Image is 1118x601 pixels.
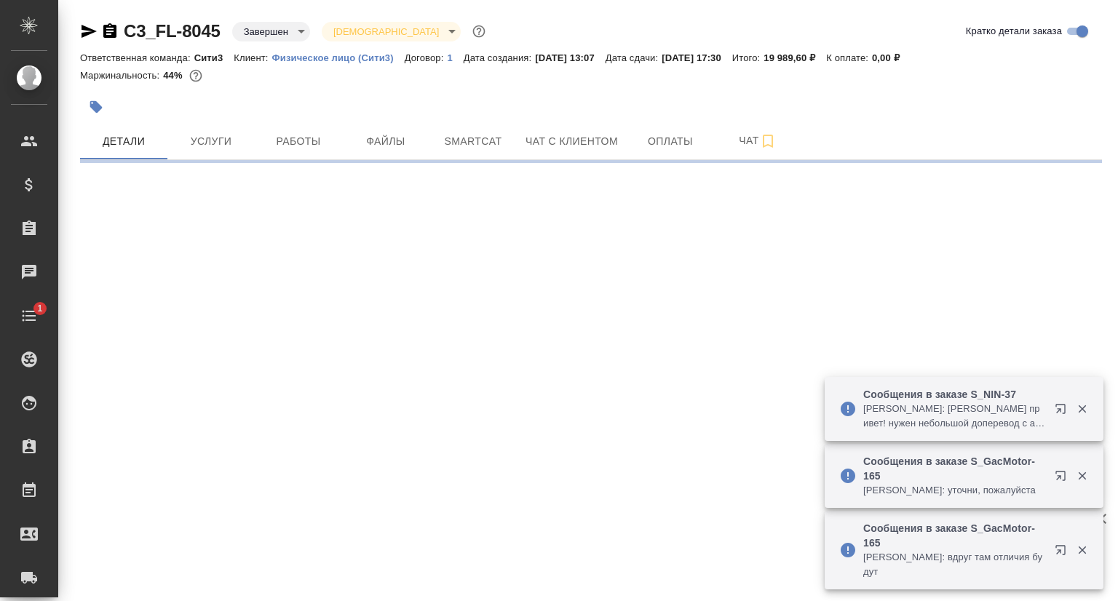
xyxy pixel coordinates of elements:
button: Открыть в новой вкладке [1046,536,1081,570]
p: [PERSON_NAME]: уточни, пожалуйста [863,483,1045,498]
p: Ответственная команда: [80,52,194,63]
p: [DATE] 13:07 [535,52,606,63]
span: Кратко детали заказа [966,24,1062,39]
p: Физическое лицо (Сити3) [272,52,405,63]
button: Скопировать ссылку [101,23,119,40]
span: Чат с клиентом [526,132,618,151]
span: 1 [28,301,51,316]
p: 44% [163,70,186,81]
p: Сообщения в заказе S_GacMotor-165 [863,454,1045,483]
span: Файлы [351,132,421,151]
a: Физическое лицо (Сити3) [272,51,405,63]
p: Итого: [732,52,764,63]
button: 9300.00 RUB; [186,66,205,85]
div: Завершен [322,22,461,41]
span: Smartcat [438,132,508,151]
p: Сити3 [194,52,234,63]
span: Работы [263,132,333,151]
p: Договор: [405,52,448,63]
button: Завершен [239,25,293,38]
a: 1 [4,298,55,334]
p: Дата сдачи: [606,52,662,63]
p: 1 [447,52,463,63]
span: Детали [89,132,159,151]
p: Маржинальность: [80,70,163,81]
button: Закрыть [1067,469,1097,482]
p: 19 989,60 ₽ [764,52,826,63]
span: Услуги [176,132,246,151]
span: Оплаты [635,132,705,151]
div: Завершен [232,22,310,41]
button: Закрыть [1067,402,1097,415]
button: Открыть в новой вкладке [1046,461,1081,496]
span: Чат [723,132,793,150]
svg: Подписаться [759,132,777,150]
button: Доп статусы указывают на важность/срочность заказа [469,22,488,41]
p: [DATE] 17:30 [662,52,732,63]
button: [DEMOGRAPHIC_DATA] [329,25,443,38]
button: Скопировать ссылку для ЯМессенджера [80,23,98,40]
p: Дата создания: [464,52,535,63]
p: Сообщения в заказе S_GacMotor-165 [863,521,1045,550]
p: 0,00 ₽ [872,52,911,63]
p: Сообщения в заказе S_NIN-37 [863,387,1045,402]
p: Клиент: [234,52,271,63]
p: К оплате: [826,52,872,63]
p: [PERSON_NAME]: вдруг там отличия будут [863,550,1045,579]
p: [PERSON_NAME]: [PERSON_NAME] привет! нужен небольшой доперевод с англа [863,402,1045,431]
a: 1 [447,51,463,63]
button: Закрыть [1067,544,1097,557]
button: Открыть в новой вкладке [1046,394,1081,429]
button: Добавить тэг [80,91,112,123]
a: C3_FL-8045 [124,21,221,41]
